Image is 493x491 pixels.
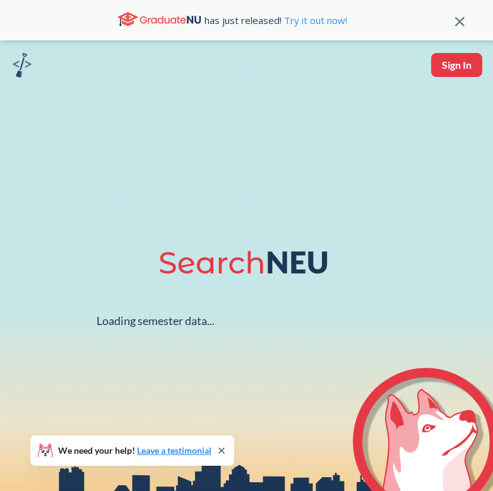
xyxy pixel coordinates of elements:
[137,445,211,456] a: Leave a testimonial
[205,13,347,27] span: has just released!
[58,446,211,455] span: We need your help!
[13,53,32,78] img: sandbox logo
[282,14,347,27] a: Try it out now!
[431,53,482,77] button: Sign In
[13,53,32,81] a: sandbox logo
[97,314,215,328] div: Loading semester data...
